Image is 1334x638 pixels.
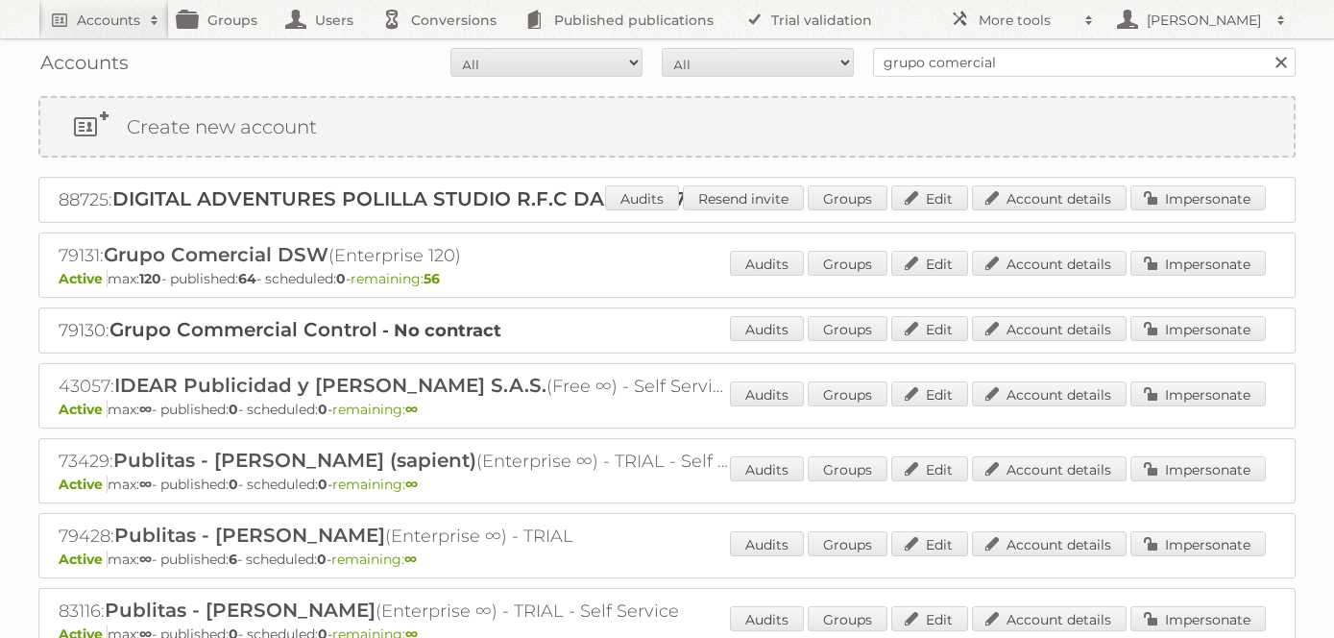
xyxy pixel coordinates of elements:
strong: ∞ [139,476,152,493]
a: Audits [730,456,804,481]
a: Account details [972,456,1127,481]
h2: 73429: (Enterprise ∞) - TRIAL - Self Service [59,449,731,474]
a: Edit [891,381,968,406]
span: remaining: [332,401,418,418]
strong: ∞ [405,401,418,418]
a: Account details [972,251,1127,276]
a: Impersonate [1130,316,1266,341]
span: Grupo Comercial DSW [104,243,328,266]
a: Audits [730,381,804,406]
strong: 120 [139,270,161,287]
a: Resend invite [683,185,804,210]
a: Account details [972,531,1127,556]
a: Groups [808,381,887,406]
a: Impersonate [1130,381,1266,406]
span: Active [59,551,108,568]
h2: More tools [979,11,1075,30]
a: Groups [808,531,887,556]
p: max: - published: - scheduled: - [59,270,1275,287]
span: Publitas - [PERSON_NAME] (sapient) [113,449,476,472]
strong: 0 [317,551,327,568]
strong: 0 [336,270,346,287]
strong: 0 [229,401,238,418]
a: Audits [730,316,804,341]
a: Impersonate [1130,251,1266,276]
span: remaining: [332,476,418,493]
strong: ∞ [404,551,417,568]
a: Edit [891,606,968,631]
strong: 6 [229,551,237,568]
strong: 0 [318,476,327,493]
p: max: - published: - scheduled: - [59,401,1275,418]
a: Impersonate [1130,185,1266,210]
p: max: - published: - scheduled: - [59,476,1275,493]
span: Grupo Commercial Control [109,318,377,341]
a: Groups [808,606,887,631]
strong: ∞ [139,401,152,418]
a: Audits [730,531,804,556]
strong: 0 [318,401,327,418]
a: Edit [891,251,968,276]
strong: ∞ [139,551,152,568]
a: Impersonate [1130,531,1266,556]
a: 88725:DIGITAL ADVENTURES POLILLA STUDIO R.F.C DAP180727JU8 - No contract [59,189,848,210]
a: Audits [730,606,804,631]
strong: ∞ [405,476,418,493]
span: Active [59,401,108,418]
strong: 56 [424,270,440,287]
a: Impersonate [1130,456,1266,481]
span: IDEAR Publicidad y [PERSON_NAME] S.A.S. [114,374,546,397]
a: Audits [730,251,804,276]
h2: 43057: (Free ∞) - Self Service [59,374,731,399]
span: DIGITAL ADVENTURES POLILLA STUDIO R.F.C DAP180727JU8 [112,187,724,210]
a: Groups [808,185,887,210]
a: Edit [891,531,968,556]
a: Groups [808,316,887,341]
a: Account details [972,316,1127,341]
a: Create new account [40,98,1294,156]
span: Publitas - [PERSON_NAME] [114,524,385,547]
a: Groups [808,456,887,481]
a: Account details [972,381,1127,406]
a: Account details [972,185,1127,210]
strong: 64 [238,270,256,287]
h2: 83116: (Enterprise ∞) - TRIAL - Self Service [59,599,731,624]
a: Edit [891,316,968,341]
h2: 79428: (Enterprise ∞) - TRIAL [59,524,731,549]
strong: 0 [229,476,238,493]
strong: - No contract [382,320,501,341]
p: max: - published: - scheduled: - [59,551,1275,568]
a: Account details [972,606,1127,631]
span: remaining: [351,270,440,287]
span: remaining: [331,551,417,568]
span: Publitas - [PERSON_NAME] [105,599,376,622]
a: 79130:Grupo Commercial Control - No contract [59,320,501,341]
h2: Accounts [77,11,140,30]
h2: [PERSON_NAME] [1142,11,1267,30]
a: Audits [605,185,679,210]
span: Active [59,476,108,493]
span: Active [59,270,108,287]
a: Edit [891,185,968,210]
h2: 79131: (Enterprise 120) [59,243,731,268]
a: Edit [891,456,968,481]
a: Impersonate [1130,606,1266,631]
a: Groups [808,251,887,276]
